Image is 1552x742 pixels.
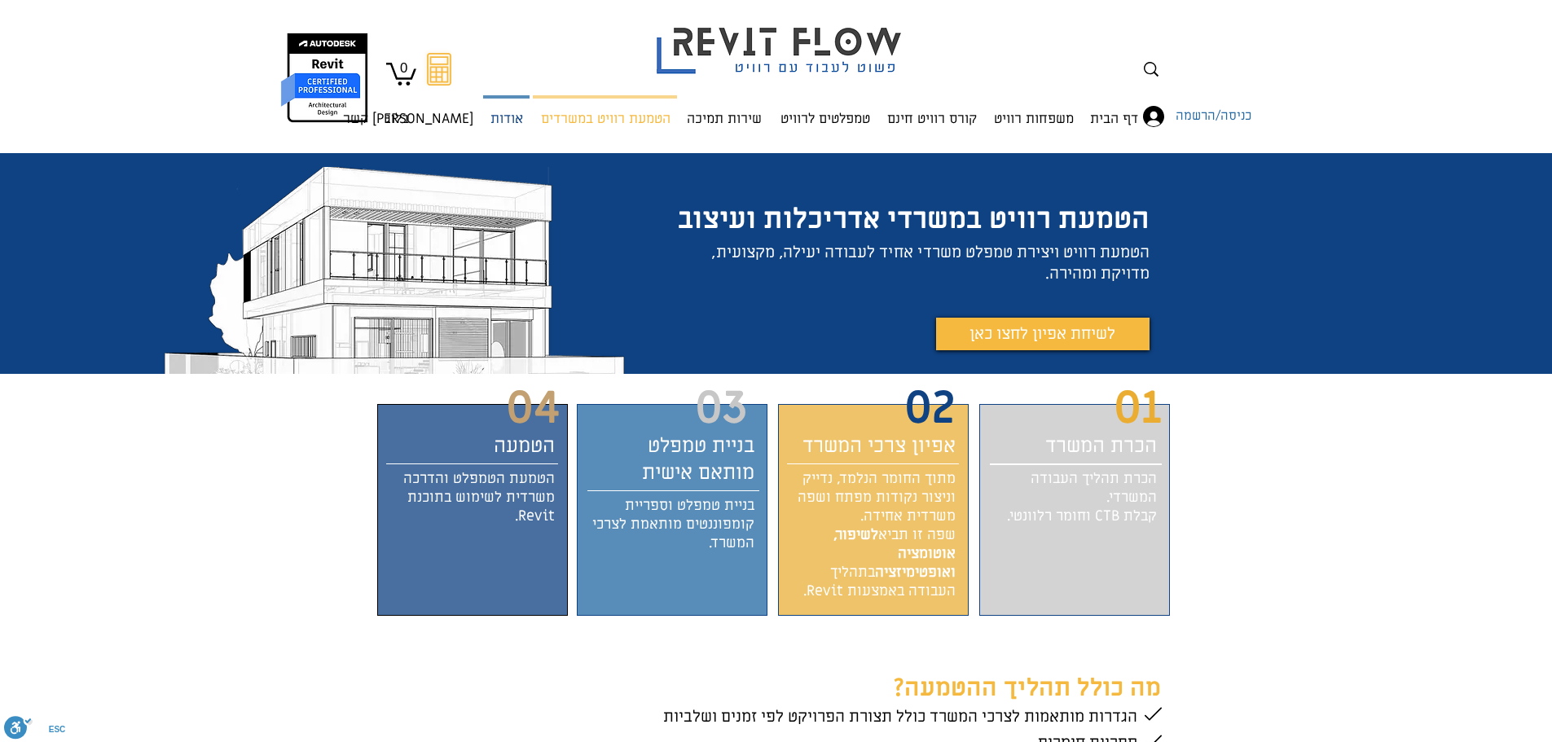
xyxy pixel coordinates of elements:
[1007,507,1157,525] span: קבלת CTB וחומר רלוונטי.
[711,242,1150,284] span: הטמעת רוויט ויצירת טמפלט משרדי אחיד לעבודה יעילה, מקצועית, מדויקת ומהירה.
[379,96,415,142] p: בלוג
[680,96,768,142] p: שירות תמיכה
[400,60,407,76] text: 0
[833,525,956,582] span: לשיפור, אוטומציה ואופטימיזציה
[881,96,983,142] p: קורס רוויט חינם
[798,469,956,525] span: מתוך החומר הנלמד, נדייק וניצור נקודות מפתח ושפה משרדית אחידה.
[969,323,1115,345] span: לשיחת אפיון לחצו כאן
[679,95,770,128] a: שירות תמיכה
[893,672,1161,704] span: מה כולל תהליך ההטמעה?
[640,2,922,78] img: Revit flow logo פשוט לעבוד עם רוויט
[878,95,985,128] a: קורס רוויט חינם
[1045,432,1157,459] span: הכרת המשרד
[534,99,677,142] p: הטמעת רוויט במשרדים
[1082,95,1146,128] a: דף הבית
[904,380,956,438] span: 02
[1031,469,1157,507] span: הכרת תהליך העבודה המשרדי.
[642,432,754,486] span: בניית טמפלט מותאם אישית
[592,496,754,552] span: בניית טמפלט וספריית קומפוננטים מותאמת לצרכי המשרד.
[1084,96,1145,142] p: דף הבית
[403,469,555,525] span: הטמעת הטמפלט והדרכה משרדית לשימוש בתוכנת Revit.
[377,95,417,128] a: בלוג
[663,706,1137,727] span: הגדרות מותאמות לצרכי המשרד כולל תצורת הפרויקט לפי זמנים ושלביות
[417,95,481,128] a: [PERSON_NAME] קשר
[1132,101,1205,132] button: כניסה/הרשמה
[484,99,530,142] p: אודות
[336,96,480,142] p: [PERSON_NAME] קשר
[987,96,1080,142] p: משפחות רוויט
[427,53,451,86] svg: מחשבון מעבר מאוטוקאד לרוויט
[531,95,679,128] a: הטמעת רוויט במשרדים
[373,95,1146,128] nav: אתר
[774,96,877,142] p: טמפלטים לרוויט
[803,525,956,600] span: שפה זו תביא בתהליך העבודה באמצעות Revit.
[802,432,956,459] span: אפיון צרכי המשרד
[1145,705,1162,722] img: check
[494,432,555,459] span: הטמעה
[1114,380,1162,438] span: 01
[279,33,370,123] img: autodesk certified professional in revit for architectural design יונתן אלדד
[985,95,1082,128] a: משפחות רוויט
[770,95,878,128] a: טמפלטים לרוויט
[678,200,1150,238] span: הטמעת רוויט במשרדי אדריכלות ועיצוב
[506,380,561,438] span: 04
[162,167,627,419] img: וילה רוויט יונתן אלדד
[1170,106,1257,127] span: כניסה/הרשמה
[481,95,531,128] a: אודות
[936,318,1150,350] a: לשיחת אפיון לחצו כאן
[695,380,748,438] span: 03
[386,60,416,86] a: עגלה עם 0 פריטים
